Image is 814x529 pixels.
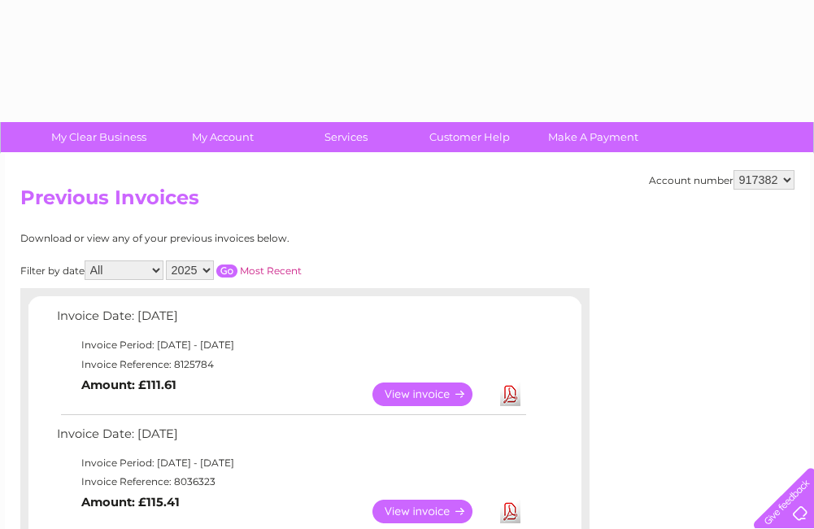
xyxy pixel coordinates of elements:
td: Invoice Reference: 8036323 [53,472,529,492]
td: Invoice Period: [DATE] - [DATE] [53,453,529,473]
b: Amount: £111.61 [81,378,176,392]
b: Amount: £115.41 [81,495,180,509]
td: Invoice Date: [DATE] [53,423,529,453]
a: View [372,500,492,523]
h2: Previous Invoices [20,186,794,217]
a: My Clear Business [32,122,166,152]
div: Filter by date [20,260,447,280]
a: View [372,383,492,406]
a: Most Recent [240,264,302,277]
a: Services [279,122,413,152]
a: Make A Payment [526,122,660,152]
td: Invoice Date: [DATE] [53,305,529,335]
div: Account number [649,170,794,190]
a: Customer Help [403,122,537,152]
a: My Account [155,122,289,152]
td: Invoice Reference: 8125784 [53,355,529,374]
td: Invoice Period: [DATE] - [DATE] [53,335,529,355]
a: Download [500,383,520,406]
div: Download or view any of your previous invoices below. [20,233,447,244]
a: Download [500,500,520,523]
